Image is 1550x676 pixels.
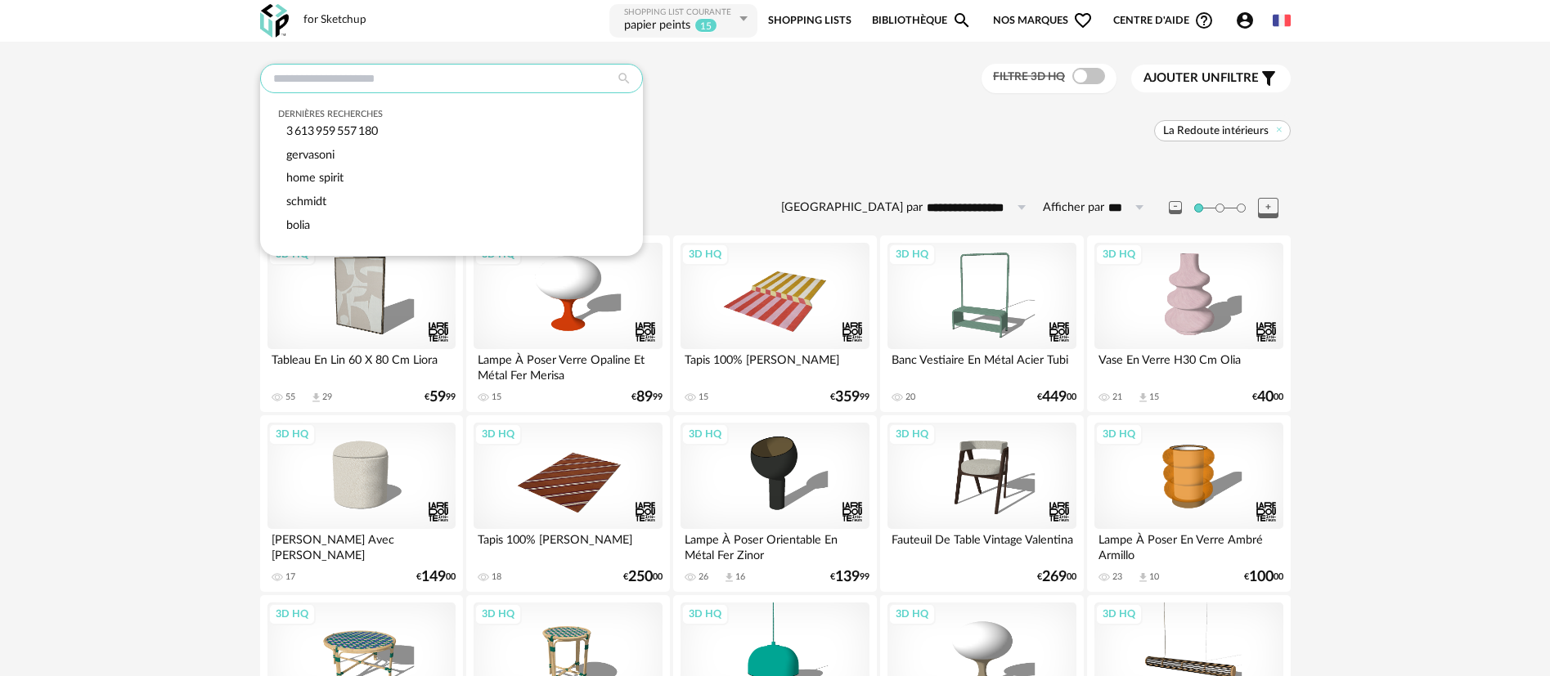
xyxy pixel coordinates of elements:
span: Help Circle Outline icon [1194,11,1214,30]
a: 3D HQ Banc Vestiaire En Métal Acier Tubi 20 €44900 [880,235,1083,412]
div: 3D HQ [474,423,522,445]
span: 139 [835,571,860,583]
span: Download icon [1137,392,1149,404]
span: Filtre 3D HQ [993,71,1065,83]
div: Lampe À Poser Verre Opaline Et Métal Fer Merisa [474,349,662,382]
div: 3D HQ [1095,423,1143,445]
a: 3D HQ Tapis 100% [PERSON_NAME] 15 €35999 [673,235,876,412]
span: 59 [429,392,446,403]
div: 55 [285,392,295,403]
button: Ajouter unfiltre Filter icon [1131,65,1291,92]
div: Tapis 100% [PERSON_NAME] [474,529,662,562]
span: gervasoni [286,149,335,161]
span: Filter icon [1259,69,1278,88]
span: 3 613 959 557 180 [286,125,378,137]
div: € 00 [416,571,456,583]
div: € 00 [623,571,663,583]
div: 3D HQ [888,244,936,265]
span: 449 [1042,392,1067,403]
div: [PERSON_NAME] Avec [PERSON_NAME] [267,529,456,562]
span: home spirit [286,172,344,184]
div: € 99 [425,392,456,403]
div: 23 [1112,571,1122,583]
div: 3D HQ [268,603,316,625]
a: 3D HQ Fauteuil De Table Vintage Valentina €26900 [880,415,1083,592]
span: Nos marques [993,2,1093,39]
a: 3D HQ Tapis 100% [PERSON_NAME] 18 €25000 [466,415,669,592]
span: Account Circle icon [1235,11,1255,30]
span: Account Circle icon [1235,11,1262,30]
div: papier peints [624,18,690,34]
div: 29 [322,392,332,403]
span: Download icon [723,571,735,584]
div: 3D HQ [681,603,729,625]
span: 40 [1257,392,1274,403]
div: € 00 [1244,571,1283,583]
div: € 99 [830,392,869,403]
div: Dernières recherches [278,109,624,120]
div: Lampe À Poser Orientable En Métal Fer Zinor [681,529,869,562]
div: 10 [1149,571,1159,583]
span: 359 [835,392,860,403]
a: 3D HQ Lampe À Poser Orientable En Métal Fer Zinor 26 Download icon 16 €13999 [673,415,876,592]
div: 15 [1149,392,1159,403]
div: 15 [492,392,501,403]
span: schmidt [286,195,326,208]
div: for Sketchup [303,13,366,28]
a: 3D HQ Vase En Verre H30 Cm Olia 21 Download icon 15 €4000 [1087,235,1290,412]
label: [GEOGRAPHIC_DATA] par [781,200,923,216]
div: Shopping List courante [624,7,735,18]
div: 3D HQ [474,603,522,625]
div: Fauteuil De Table Vintage Valentina [887,529,1076,562]
div: Lampe À Poser En Verre Ambré Armillo [1094,529,1283,562]
div: € 99 [631,392,663,403]
span: Download icon [310,392,322,404]
span: 250 [628,571,653,583]
div: 18 [492,571,501,583]
div: 3D HQ [1095,244,1143,265]
div: 3D HQ [268,244,316,265]
img: fr [1273,11,1291,29]
span: Heart Outline icon [1073,11,1093,30]
div: 17 [285,571,295,583]
img: OXP [260,4,289,38]
span: 89 [636,392,653,403]
div: Tableau En Lin 60 X 80 Cm Liora [267,349,456,382]
div: Vase En Verre H30 Cm Olia [1094,349,1283,382]
span: La Redoute intérieurs [1163,123,1269,138]
div: 3D HQ [888,603,936,625]
span: Centre d'aideHelp Circle Outline icon [1113,11,1214,30]
div: 15 [699,392,708,403]
span: Magnify icon [952,11,972,30]
a: 3D HQ Lampe À Poser En Verre Ambré Armillo 23 Download icon 10 €10000 [1087,415,1290,592]
span: 149 [421,571,446,583]
div: 3D HQ [681,244,729,265]
div: 3D HQ [1095,603,1143,625]
span: Download icon [1137,571,1149,584]
a: 3D HQ Tableau En Lin 60 X 80 Cm Liora 55 Download icon 29 €5999 [260,235,463,412]
div: Banc Vestiaire En Métal Acier Tubi [887,349,1076,382]
span: 269 [1042,571,1067,583]
div: € 00 [1037,571,1076,583]
span: Ajouter un [1143,72,1220,84]
div: € 00 [1037,392,1076,403]
div: Tapis 100% [PERSON_NAME] [681,349,869,382]
span: 100 [1249,571,1274,583]
a: 3D HQ Lampe À Poser Verre Opaline Et Métal Fer Merisa 15 €8999 [466,235,669,412]
label: Afficher par [1043,200,1104,216]
div: € 00 [1252,392,1283,403]
div: 20 [905,392,915,403]
a: 3D HQ [PERSON_NAME] Avec [PERSON_NAME] 17 €14900 [260,415,463,592]
a: Shopping Lists [768,2,851,39]
div: 16 [735,571,745,583]
sup: 15 [694,18,717,33]
div: 21 [1112,392,1122,403]
span: filtre [1143,70,1259,87]
div: 26 [699,571,708,583]
a: BibliothèqueMagnify icon [872,2,972,39]
div: 12262 résultats [260,176,1291,195]
div: € 99 [830,571,869,583]
span: bolia [286,219,310,231]
div: 3D HQ [888,423,936,445]
div: 3D HQ [681,423,729,445]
